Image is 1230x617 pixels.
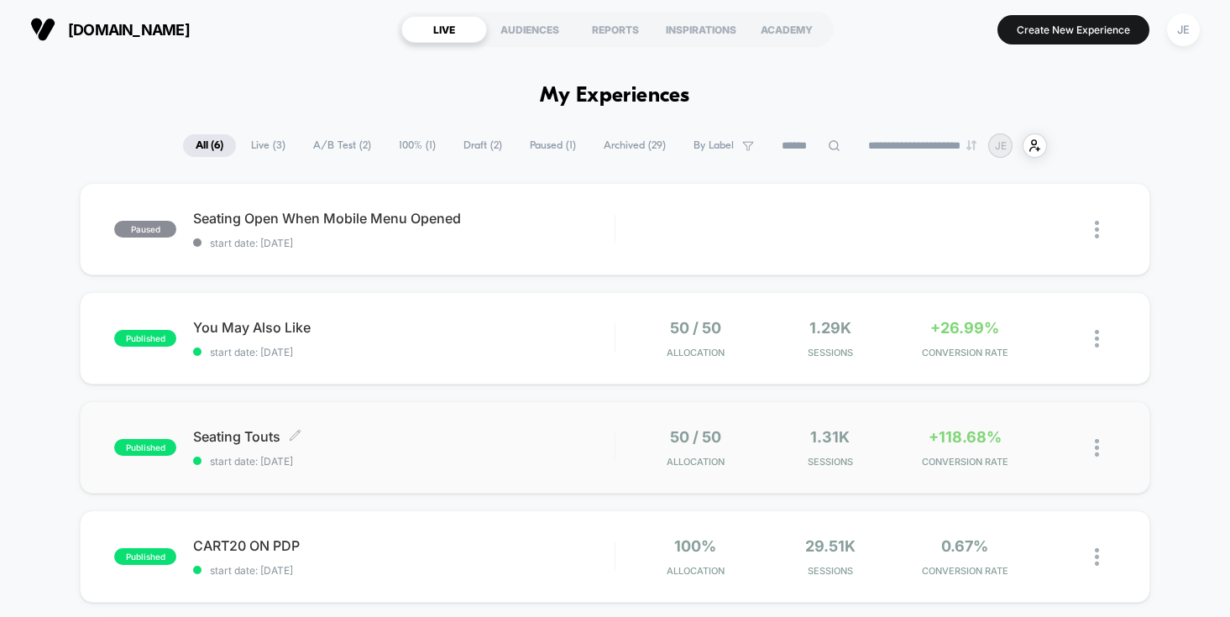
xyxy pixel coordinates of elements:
span: paused [114,221,176,238]
span: All ( 6 ) [183,134,236,157]
div: AUDIENCES [487,16,573,43]
span: +26.99% [930,319,999,337]
img: Visually logo [30,17,55,42]
span: CART20 ON PDP [193,537,615,554]
img: end [966,140,976,150]
span: Sessions [767,347,894,358]
span: A/B Test ( 2 ) [301,134,384,157]
span: CONVERSION RATE [902,347,1028,358]
img: close [1095,221,1099,238]
span: start date: [DATE] [193,455,615,468]
span: start date: [DATE] [193,564,615,577]
span: Allocation [667,347,725,358]
span: published [114,439,176,456]
span: Seating Touts [193,428,615,445]
div: REPORTS [573,16,658,43]
span: Allocation [667,565,725,577]
span: Sessions [767,456,894,468]
span: start date: [DATE] [193,237,615,249]
h1: My Experiences [540,84,690,108]
span: published [114,330,176,347]
span: 100% [674,537,716,555]
div: LIVE [401,16,487,43]
button: [DOMAIN_NAME] [25,16,195,43]
span: CONVERSION RATE [902,565,1028,577]
span: You May Also Like [193,319,615,336]
span: 100% ( 1 ) [386,134,448,157]
span: Seating Open When Mobile Menu Opened [193,210,615,227]
span: +118.68% [929,428,1002,446]
span: Sessions [767,565,894,577]
span: Archived ( 29 ) [591,134,678,157]
span: 50 / 50 [670,428,721,446]
span: 0.67% [941,537,988,555]
span: 50 / 50 [670,319,721,337]
button: JE [1162,13,1205,47]
span: Allocation [667,456,725,468]
img: close [1095,548,1099,566]
span: 1.29k [809,319,851,337]
span: [DOMAIN_NAME] [68,21,190,39]
span: published [114,548,176,565]
img: close [1095,439,1099,457]
span: CONVERSION RATE [902,456,1028,468]
p: JE [995,139,1007,152]
span: By Label [694,139,734,152]
span: 29.51k [805,537,856,555]
span: start date: [DATE] [193,346,615,358]
div: JE [1167,13,1200,46]
button: Create New Experience [997,15,1149,44]
span: Draft ( 2 ) [451,134,515,157]
img: close [1095,330,1099,348]
span: Paused ( 1 ) [517,134,589,157]
span: 1.31k [810,428,850,446]
span: Live ( 3 ) [238,134,298,157]
div: ACADEMY [744,16,830,43]
div: INSPIRATIONS [658,16,744,43]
